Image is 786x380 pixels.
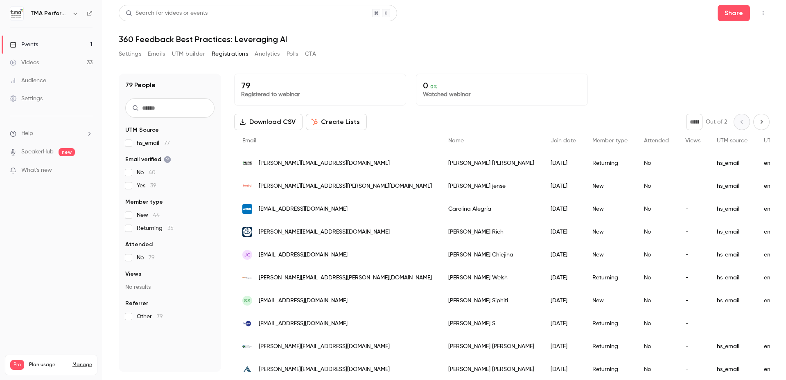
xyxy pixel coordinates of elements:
div: [PERSON_NAME] Welsh [440,266,542,289]
span: Yes [137,182,156,190]
div: Returning [584,335,636,358]
span: Attended [644,138,669,144]
p: 0 [423,81,581,90]
span: Attended [125,241,153,249]
span: [PERSON_NAME][EMAIL_ADDRESS][DOMAIN_NAME] [259,365,390,374]
button: Share [718,5,750,21]
div: [PERSON_NAME] S [440,312,542,335]
span: [EMAIL_ADDRESS][DOMAIN_NAME] [259,251,348,259]
img: andresconstruction.com [242,364,252,374]
div: Returning [584,152,636,175]
button: CTA [305,47,316,61]
span: hs_email [137,139,170,147]
img: andritz.com [242,204,252,214]
div: [DATE] [542,289,584,312]
div: [DATE] [542,312,584,335]
span: [PERSON_NAME][EMAIL_ADDRESS][DOMAIN_NAME] [259,228,390,236]
a: Manage [72,362,92,368]
span: Email verified [125,155,171,164]
button: Analytics [255,47,280,61]
button: Download CSV [234,114,303,130]
section: facet-groups [125,126,215,321]
div: Returning [584,266,636,289]
div: New [584,175,636,198]
div: hs_email [709,243,756,266]
div: - [677,335,709,358]
img: akbh.org [242,342,252,351]
span: Views [685,138,700,144]
span: [EMAIL_ADDRESS][DOMAIN_NAME] [259,319,348,328]
span: UTM Source [125,126,159,134]
div: No [636,335,677,358]
span: 39 [150,183,156,189]
h1: 360 Feedback Best Practices: Leveraging AI [119,34,770,44]
span: [PERSON_NAME][EMAIL_ADDRESS][DOMAIN_NAME] [259,342,390,351]
div: New [584,198,636,220]
img: shoppure.com [242,162,252,165]
div: - [677,289,709,312]
p: No results [125,283,215,291]
button: Polls [287,47,298,61]
div: hs_email [709,198,756,220]
div: - [677,220,709,243]
span: SS [244,297,251,304]
span: Email [242,138,256,144]
div: Videos [10,58,39,67]
div: Carolina Alegría [440,198,542,220]
div: [PERSON_NAME] Rich [440,220,542,243]
img: chartis.com [242,227,252,237]
div: No [636,312,677,335]
span: [PERSON_NAME][EMAIL_ADDRESS][PERSON_NAME][DOMAIN_NAME] [259,182,432,191]
div: [DATE] [542,152,584,175]
span: Returning [137,224,174,232]
div: New [584,289,636,312]
span: 79 [149,255,155,261]
span: 44 [153,212,160,218]
span: Help [21,129,33,138]
span: new [59,148,75,156]
span: 40 [149,170,156,175]
div: - [677,175,709,198]
span: Pro [10,360,24,370]
div: [DATE] [542,220,584,243]
div: - [677,312,709,335]
button: Emails [148,47,165,61]
div: [PERSON_NAME] Chiejina [440,243,542,266]
li: help-dropdown-opener [10,129,93,138]
span: Views [125,270,141,278]
span: [EMAIL_ADDRESS][DOMAIN_NAME] [259,297,348,305]
div: - [677,198,709,220]
img: odwlogistics.com [242,277,252,279]
div: New [584,243,636,266]
div: hs_email [709,289,756,312]
span: New [137,211,160,219]
div: - [677,152,709,175]
div: [PERSON_NAME] jense [440,175,542,198]
div: No [636,243,677,266]
span: No [137,254,155,262]
span: UTM source [717,138,748,144]
button: Next page [753,114,770,130]
div: hs_email [709,266,756,289]
div: hs_email [709,175,756,198]
div: No [636,289,677,312]
div: Returning [584,312,636,335]
div: [PERSON_NAME] [PERSON_NAME] [440,335,542,358]
span: 0 % [430,84,438,90]
div: [DATE] [542,175,584,198]
div: [PERSON_NAME] Siphiti [440,289,542,312]
div: Search for videos or events [126,9,208,18]
span: [PERSON_NAME][EMAIL_ADDRESS][PERSON_NAME][DOMAIN_NAME] [259,274,432,282]
img: kyndryl.com [242,181,252,191]
p: Watched webinar [423,90,581,99]
div: No [636,175,677,198]
div: Events [10,40,38,49]
div: No [636,266,677,289]
div: hs_email [709,335,756,358]
h6: TMA Performance (formerly DecisionWise) [30,9,69,18]
div: - [677,243,709,266]
span: Plan usage [29,362,68,368]
span: Other [137,313,163,321]
div: Audience [10,76,46,85]
img: insync.com.au [242,319,252,328]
